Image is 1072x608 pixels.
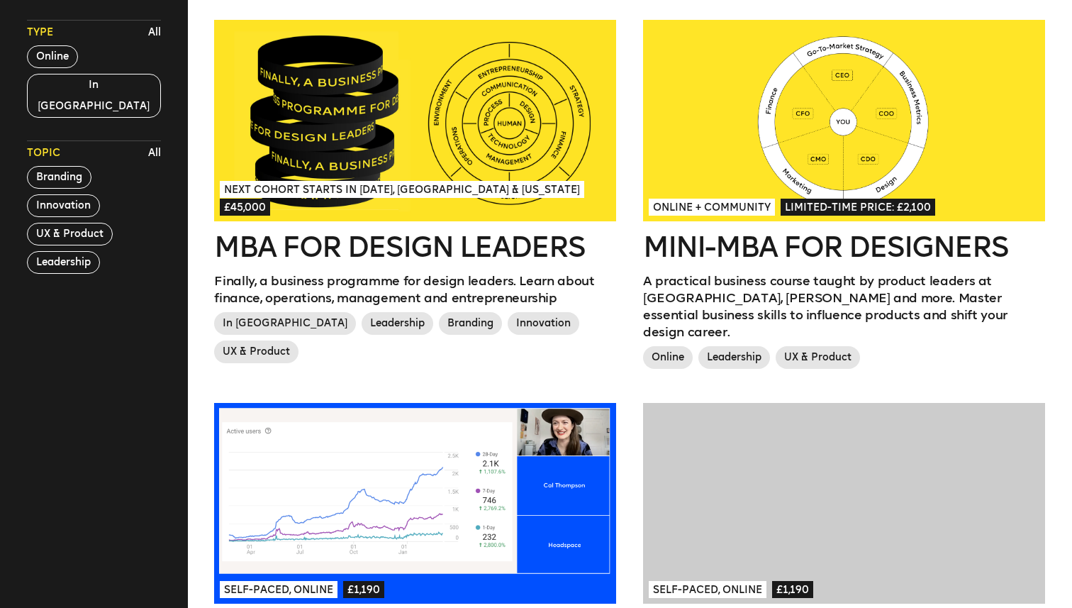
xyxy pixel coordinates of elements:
[214,312,356,335] span: In [GEOGRAPHIC_DATA]
[214,20,616,369] a: Next Cohort Starts in [DATE], [GEOGRAPHIC_DATA] & [US_STATE]£45,000MBA for Design LeadersFinally,...
[220,581,337,598] span: Self-paced, Online
[439,312,502,335] span: Branding
[643,272,1045,341] p: A practical business course taught by product leaders at [GEOGRAPHIC_DATA], [PERSON_NAME] and mor...
[27,223,113,245] button: UX & Product
[145,143,164,164] button: All
[649,581,766,598] span: Self-paced, Online
[343,581,384,598] span: £1,190
[643,346,693,369] span: Online
[214,233,616,261] h2: MBA for Design Leaders
[27,194,100,217] button: Innovation
[698,346,770,369] span: Leadership
[27,26,53,40] span: Type
[214,272,616,306] p: Finally, a business programme for design leaders. Learn about finance, operations, management and...
[781,199,935,216] span: Limited-time price: £2,100
[649,199,775,216] span: Online + Community
[27,45,78,68] button: Online
[27,74,161,118] button: In [GEOGRAPHIC_DATA]
[220,199,270,216] span: £45,000
[145,22,164,43] button: All
[776,346,860,369] span: UX & Product
[214,341,298,363] span: UX & Product
[362,312,433,335] span: Leadership
[772,581,813,598] span: £1,190
[27,146,60,160] span: Topic
[220,181,584,198] span: Next Cohort Starts in [DATE], [GEOGRAPHIC_DATA] & [US_STATE]
[643,233,1045,261] h2: Mini-MBA for Designers
[508,312,579,335] span: Innovation
[27,166,91,189] button: Branding
[643,20,1045,375] a: Online + CommunityLimited-time price: £2,100Mini-MBA for DesignersA practical business course tau...
[27,251,100,274] button: Leadership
